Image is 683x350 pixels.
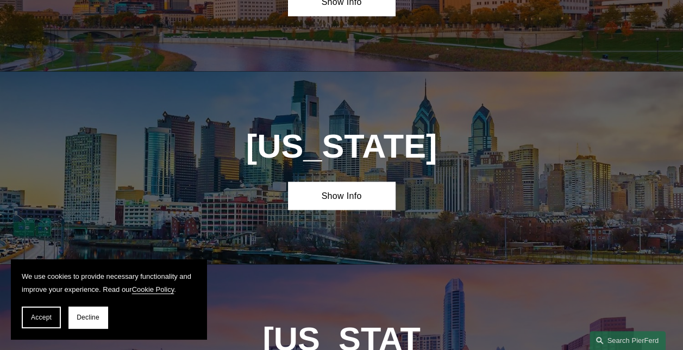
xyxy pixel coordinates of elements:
button: Decline [68,307,108,328]
span: Decline [77,314,99,321]
a: Search this site [590,331,666,350]
a: Cookie Policy [132,285,174,293]
section: Cookie banner [11,259,206,339]
a: Show Info [288,182,395,209]
p: We use cookies to provide necessary functionality and improve your experience. Read our . [22,270,196,296]
button: Accept [22,307,61,328]
h1: [US_STATE] [208,127,475,165]
span: Accept [31,314,52,321]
